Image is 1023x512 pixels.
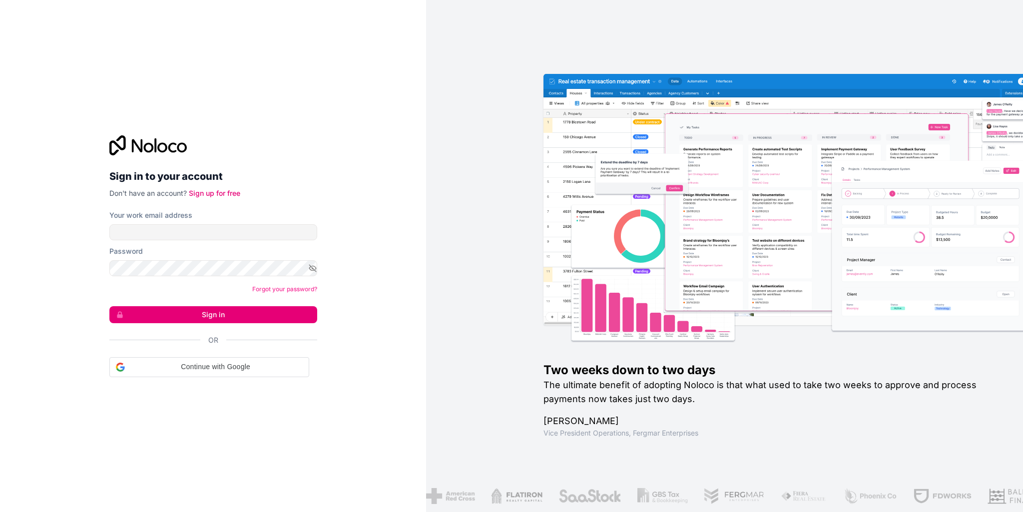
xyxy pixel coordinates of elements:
[109,260,317,276] input: Password
[208,335,218,345] span: Or
[543,428,991,438] h1: Vice President Operations , Fergmar Enterprises
[491,488,542,504] img: /assets/flatiron-C8eUkumj.png
[637,488,688,504] img: /assets/gbstax-C-GtDUiK.png
[252,285,317,293] a: Forgot your password?
[558,488,621,504] img: /assets/saastock-C6Zbiodz.png
[780,488,827,504] img: /assets/fiera-fwj2N5v4.png
[426,488,475,504] img: /assets/american-red-cross-BAupjrZR.png
[109,357,309,377] div: Continue with Google
[109,224,317,240] input: Email address
[913,488,972,504] img: /assets/fdworks-Bi04fVtw.png
[109,306,317,323] button: Sign in
[109,246,143,256] label: Password
[109,189,187,197] span: Don't have an account?
[543,362,991,378] h1: Two weeks down to two days
[109,210,192,220] label: Your work email address
[189,189,240,197] a: Sign up for free
[129,362,303,372] span: Continue with Google
[109,167,317,185] h2: Sign in to your account
[843,488,897,504] img: /assets/phoenix-BREaitsQ.png
[543,414,991,428] h1: [PERSON_NAME]
[704,488,765,504] img: /assets/fergmar-CudnrXN5.png
[543,378,991,406] h2: The ultimate benefit of adopting Noloco is that what used to take two weeks to approve and proces...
